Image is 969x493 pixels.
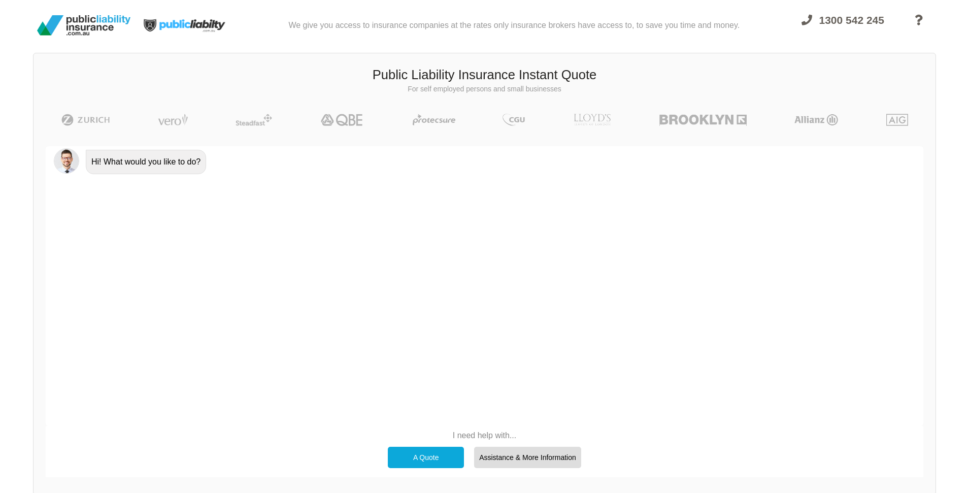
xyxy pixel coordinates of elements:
[568,114,617,126] img: LLOYD's | Public Liability Insurance
[57,114,114,126] img: Zurich | Public Liability Insurance
[41,84,928,94] p: For self employed persons and small businesses
[498,114,529,126] img: CGU | Public Liability Insurance
[792,8,893,47] a: 1300 542 245
[86,150,206,174] div: Hi! What would you like to do?
[41,66,928,84] h3: Public Liability Insurance Instant Quote
[153,114,192,126] img: Vero | Public Liability Insurance
[789,114,843,126] img: Allianz | Public Liability Insurance
[33,11,135,40] img: Public Liability Insurance
[819,14,884,26] span: 1300 542 245
[54,148,79,174] img: Chatbot | PLI
[135,4,236,47] img: Public Liability Insurance Light
[388,447,464,468] div: A Quote
[383,430,586,441] p: I need help with...
[288,4,740,47] div: We give you access to insurance companies at the rates only insurance brokers have access to, to ...
[474,447,581,468] div: Assistance & More Information
[882,114,912,126] img: AIG | Public Liability Insurance
[409,114,460,126] img: Protecsure | Public Liability Insurance
[231,114,276,126] img: Steadfast | Public Liability Insurance
[315,114,370,126] img: QBE | Public Liability Insurance
[655,114,750,126] img: Brooklyn | Public Liability Insurance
